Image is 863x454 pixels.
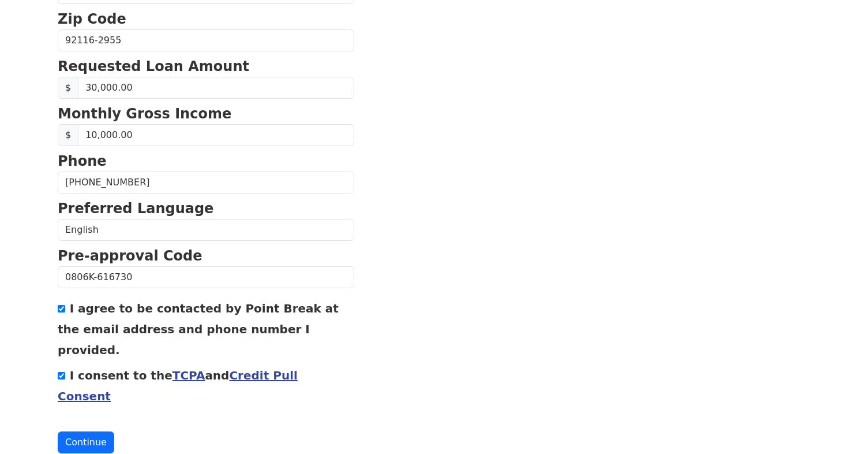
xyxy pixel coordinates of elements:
[58,11,126,27] strong: Zip Code
[78,124,354,146] input: Monthly Gross Income
[58,153,107,169] strong: Phone
[58,200,213,217] strong: Preferred Language
[58,369,298,403] a: Credit Pull Consent
[58,266,354,288] input: Pre-approval Code
[58,369,298,403] label: I consent to the and
[58,124,78,146] span: $
[58,431,114,453] button: Continue
[58,103,354,124] p: Monthly Gross Income
[78,77,354,99] input: Requested Loan Amount
[58,58,249,75] strong: Requested Loan Amount
[58,248,202,264] strong: Pre-approval Code
[172,369,205,382] a: TCPA
[58,172,354,193] input: Phone
[58,77,78,99] span: $
[58,302,339,357] label: I agree to be contacted by Point Break at the email address and phone number I provided.
[58,29,354,51] input: Zip Code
